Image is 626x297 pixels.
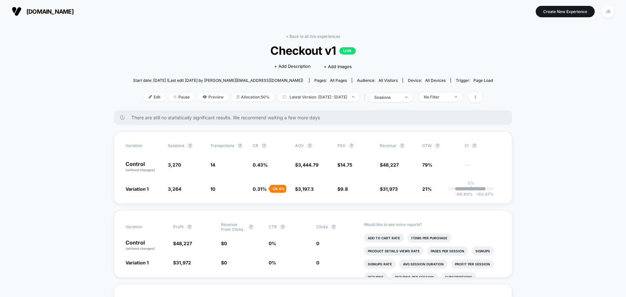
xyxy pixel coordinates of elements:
[26,8,74,15] span: [DOMAIN_NAME]
[126,222,161,232] span: Variation
[468,181,474,186] p: 0%
[349,143,354,148] button: ?
[237,95,239,99] img: rebalance
[600,5,616,18] button: JB
[391,273,438,282] li: Returns Per Session
[126,246,155,250] span: (without changes)
[198,93,229,101] span: Preview
[331,224,336,230] button: ?
[253,186,267,192] span: 0.31 %
[253,162,268,168] span: 0.43 %
[364,246,424,256] li: Product Details Views Rate
[340,162,352,168] span: 14.75
[399,143,405,148] button: ?
[473,78,493,83] span: Page Load
[168,162,181,168] span: 3,270
[173,241,192,246] span: $
[456,78,493,83] div: Trigger:
[295,162,319,168] span: $
[337,143,346,148] span: PSV
[126,186,149,192] span: Variation 1
[424,95,450,99] div: No Filter
[364,260,396,269] li: Signups Rate
[383,186,398,192] span: 31,973
[363,93,369,102] span: |
[602,5,614,18] div: JB
[10,6,76,17] button: [DOMAIN_NAME]
[374,95,400,100] div: sessions
[435,143,440,148] button: ?
[210,143,234,148] span: Transactions
[352,96,354,97] img: end
[380,162,399,168] span: $
[340,186,348,192] span: 9.8
[270,185,286,193] div: - 28.4 %
[364,233,404,243] li: Add To Cart Rate
[295,143,304,148] span: AOV
[131,115,499,120] span: There are still no statistically significant results. We recommend waiting a few more days
[168,186,181,192] span: 3,264
[471,246,494,256] li: Signups
[221,260,227,265] span: $
[455,192,473,197] span: -69.60 %
[455,96,457,97] img: end
[476,192,479,197] span: +
[465,143,500,148] span: CI
[221,222,245,232] span: Revenue From Clicks
[187,143,193,148] button: ?
[224,260,227,265] span: 0
[405,97,408,98] img: end
[473,192,494,197] span: 62.47 %
[176,241,192,246] span: 48,227
[187,224,192,230] button: ?
[237,143,243,148] button: ?
[451,260,494,269] li: Profit Per Session
[269,241,276,246] span: 0 %
[173,95,177,98] img: end
[379,78,398,83] span: All Visitors
[278,93,359,101] span: Latest Version: [DATE] - [DATE]
[295,186,314,192] span: $
[316,224,328,229] span: Clicks
[168,143,184,148] span: Sessions
[380,186,398,192] span: $
[337,162,352,168] span: $
[314,78,347,83] div: Pages:
[383,162,399,168] span: 48,227
[536,6,595,17] button: Create New Experience
[364,273,388,282] li: Returns
[407,233,451,243] li: Items Per Purchase
[274,63,311,70] span: + Add Description
[221,241,227,246] span: $
[269,224,277,229] span: CTR
[441,273,476,282] li: Subscriptions
[307,143,312,148] button: ?
[269,260,276,265] span: 0 %
[283,95,286,98] img: calendar
[470,186,472,190] p: |
[427,246,468,256] li: Pages Per Session
[210,186,215,192] span: 10
[126,143,161,148] span: Variation
[422,162,432,168] span: 79%
[337,186,348,192] span: $
[339,47,356,54] p: LIVE
[126,260,149,265] span: Variation 1
[261,143,267,148] button: ?
[210,162,215,168] span: 14
[422,143,458,148] span: OTW
[169,93,195,101] span: Pause
[298,162,319,168] span: 3,444.79
[324,64,352,69] span: + Add Images
[224,241,227,246] span: 0
[126,168,155,172] span: (without changes)
[286,34,340,39] a: < Back to all live experiences
[173,260,191,265] span: $
[472,143,477,148] button: ?
[399,260,448,269] li: Avg Session Duration
[403,78,451,83] span: Device:
[253,143,258,148] span: CR
[126,240,167,251] p: Control
[330,78,347,83] span: all pages
[232,93,275,101] span: Allocation: 50%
